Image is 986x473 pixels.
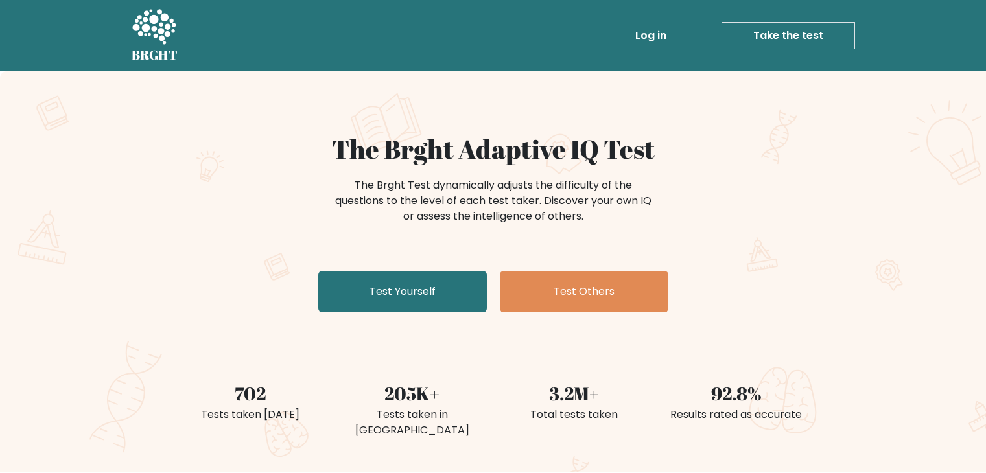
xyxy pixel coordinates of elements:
[663,407,810,422] div: Results rated as accurate
[501,380,648,407] div: 3.2M+
[132,5,178,66] a: BRGHT
[177,407,323,422] div: Tests taken [DATE]
[339,380,486,407] div: 205K+
[339,407,486,438] div: Tests taken in [GEOGRAPHIC_DATA]
[177,133,810,165] h1: The Brght Adaptive IQ Test
[331,178,655,224] div: The Brght Test dynamically adjusts the difficulty of the questions to the level of each test take...
[663,380,810,407] div: 92.8%
[722,22,855,49] a: Take the test
[177,380,323,407] div: 702
[630,23,672,49] a: Log in
[500,271,668,312] a: Test Others
[318,271,487,312] a: Test Yourself
[501,407,648,422] div: Total tests taken
[132,47,178,63] h5: BRGHT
